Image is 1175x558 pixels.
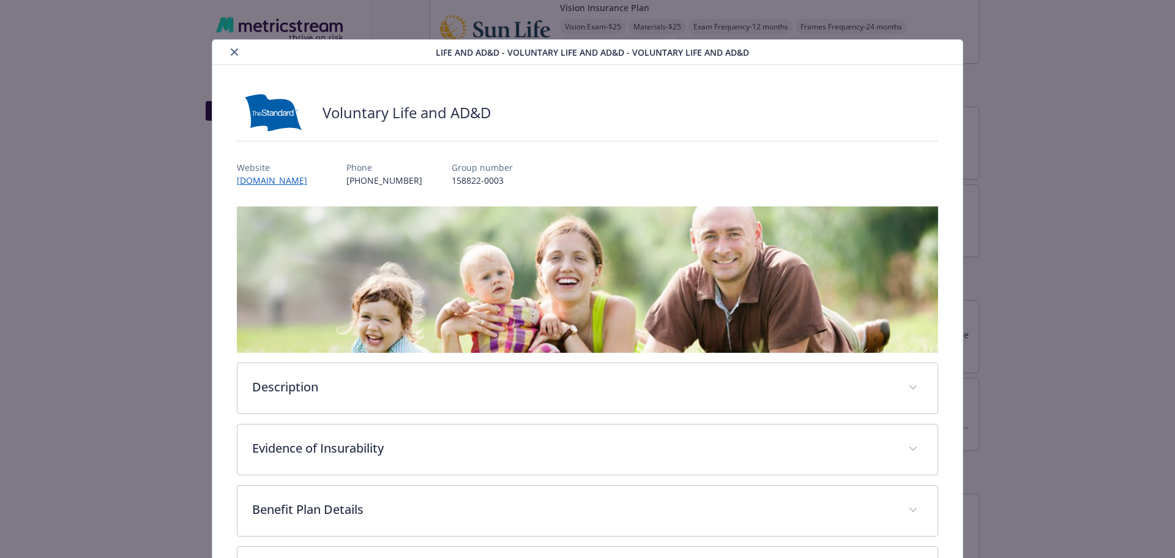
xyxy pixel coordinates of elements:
[237,94,310,131] img: Standard Insurance Company
[323,102,491,123] h2: Voluntary Life and AD&D
[252,500,894,519] p: Benefit Plan Details
[237,161,317,174] p: Website
[452,174,513,187] p: 158822-0003
[452,161,513,174] p: Group number
[436,46,749,59] span: Life and AD&D - Voluntary Life and AD&D - Voluntary Life and AD&D
[252,378,894,396] p: Description
[346,174,422,187] p: [PHONE_NUMBER]
[252,439,894,458] p: Evidence of Insurability
[237,363,938,413] div: Description
[346,161,422,174] p: Phone
[237,175,317,186] a: [DOMAIN_NAME]
[227,45,242,59] button: close
[237,206,939,353] img: banner
[237,424,938,475] div: Evidence of Insurability
[237,486,938,536] div: Benefit Plan Details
